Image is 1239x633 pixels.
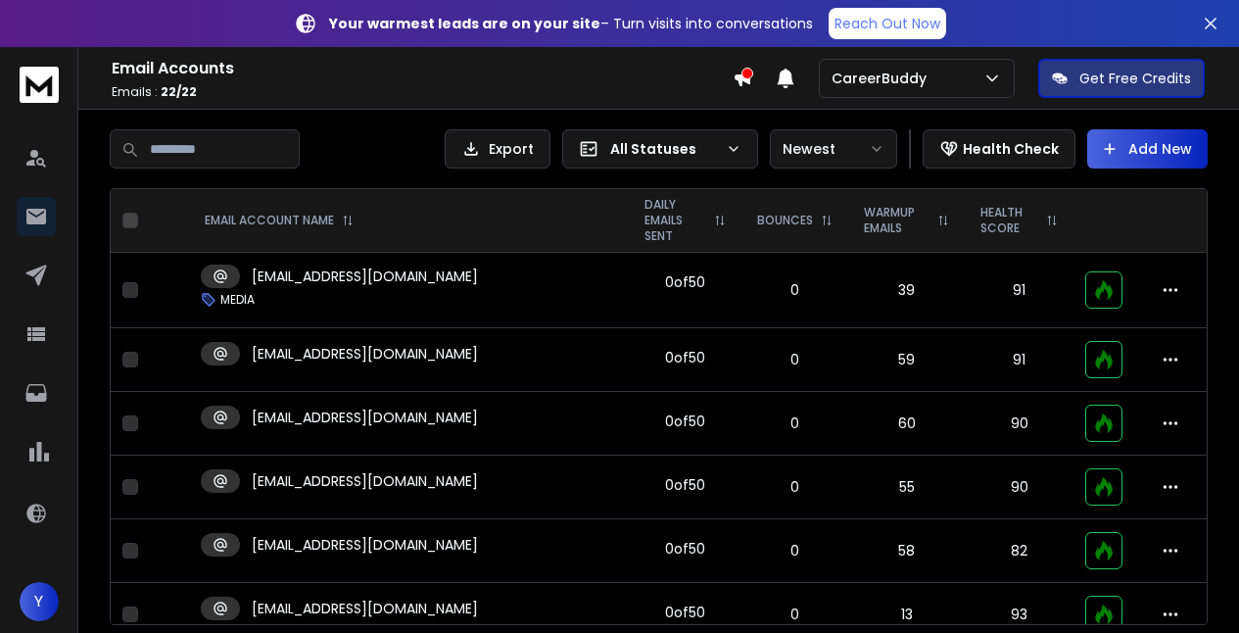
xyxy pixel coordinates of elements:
[20,67,59,103] img: logo
[20,582,59,621] button: Y
[923,129,1075,169] button: Health Check
[965,456,1073,519] td: 90
[220,292,255,308] p: MEDIA
[665,348,705,367] div: 0 of 50
[848,328,965,392] td: 59
[753,541,836,560] p: 0
[980,205,1038,236] p: HEALTH SCORE
[252,471,478,491] p: [EMAIL_ADDRESS][DOMAIN_NAME]
[832,69,934,88] p: CareerBuddy
[848,456,965,519] td: 55
[753,414,836,433] p: 0
[829,8,946,39] a: Reach Out Now
[112,84,733,100] p: Emails :
[1079,69,1191,88] p: Get Free Credits
[665,272,705,292] div: 0 of 50
[161,83,197,100] span: 22 / 22
[205,213,354,228] div: EMAIL ACCOUNT NAME
[753,477,836,497] p: 0
[770,129,897,169] button: Newest
[329,14,600,33] strong: Your warmest leads are on your site
[644,197,706,244] p: DAILY EMAILS SENT
[252,267,478,286] p: [EMAIL_ADDRESS][DOMAIN_NAME]
[665,603,705,622] div: 0 of 50
[963,139,1059,159] p: Health Check
[753,350,836,369] p: 0
[665,539,705,559] div: 0 of 50
[252,599,478,618] p: [EMAIL_ADDRESS][DOMAIN_NAME]
[112,57,733,80] h1: Email Accounts
[610,139,718,159] p: All Statuses
[864,205,929,236] p: WARMUP EMAILS
[965,392,1073,456] td: 90
[848,253,965,328] td: 39
[753,605,836,624] p: 0
[965,253,1073,328] td: 91
[1087,129,1208,169] button: Add New
[965,328,1073,392] td: 91
[665,475,705,495] div: 0 of 50
[329,14,813,33] p: – Turn visits into conversations
[848,392,965,456] td: 60
[848,519,965,583] td: 58
[757,213,813,228] p: BOUNCES
[965,519,1073,583] td: 82
[252,535,478,555] p: [EMAIL_ADDRESS][DOMAIN_NAME]
[665,412,705,431] div: 0 of 50
[834,14,940,33] p: Reach Out Now
[252,344,478,364] p: [EMAIL_ADDRESS][DOMAIN_NAME]
[445,129,550,169] button: Export
[753,280,836,300] p: 0
[1038,59,1205,98] button: Get Free Credits
[252,408,478,427] p: [EMAIL_ADDRESS][DOMAIN_NAME]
